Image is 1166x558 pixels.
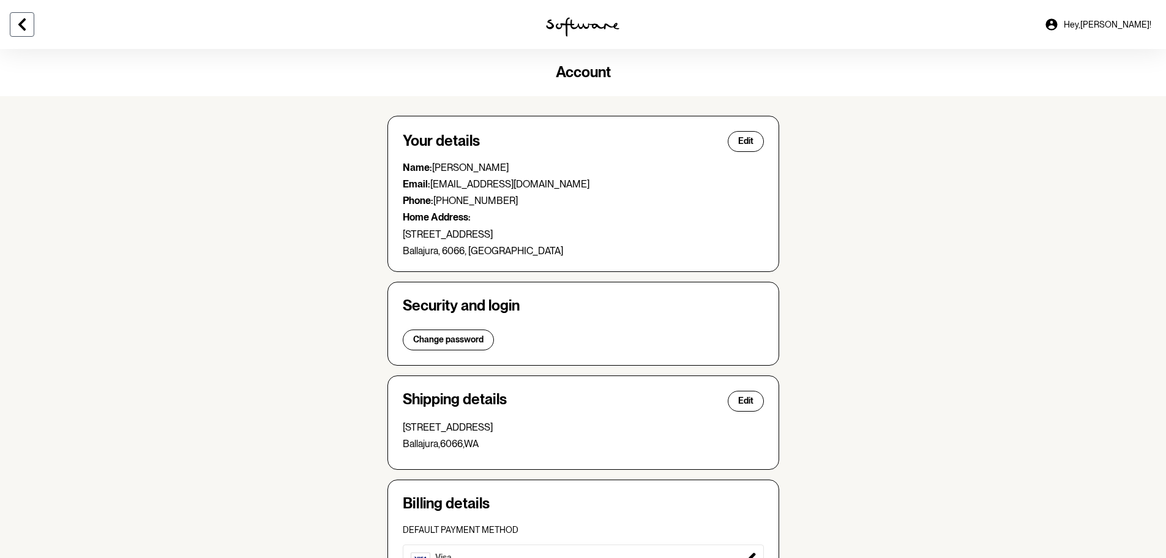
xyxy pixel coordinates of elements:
img: software logo [546,17,619,37]
a: Hey,[PERSON_NAME]! [1037,10,1159,39]
span: Hey, [PERSON_NAME] ! [1064,20,1151,30]
strong: Phone: [403,195,433,206]
p: [PERSON_NAME] [403,162,764,173]
strong: Home Address: [403,211,471,223]
h4: Billing details [403,495,764,513]
p: [STREET_ADDRESS] [403,421,764,433]
span: Change password [413,334,484,345]
p: Ballajura , 6066 , WA [403,438,764,450]
span: Edit [738,136,753,146]
p: [EMAIL_ADDRESS][DOMAIN_NAME] [403,178,764,190]
h4: Security and login [403,297,764,315]
span: Edit [738,396,753,406]
span: Default payment method [403,525,518,535]
strong: Email: [403,178,430,190]
p: [STREET_ADDRESS] [403,228,764,240]
p: Ballajura, 6066, [GEOGRAPHIC_DATA] [403,245,764,257]
button: Edit [728,391,764,412]
strong: Name: [403,162,432,173]
h4: Shipping details [403,391,507,412]
button: Change password [403,330,494,350]
p: [PHONE_NUMBER] [403,195,764,206]
h4: Your details [403,132,480,150]
span: Account [556,63,611,81]
button: Edit [728,131,764,152]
